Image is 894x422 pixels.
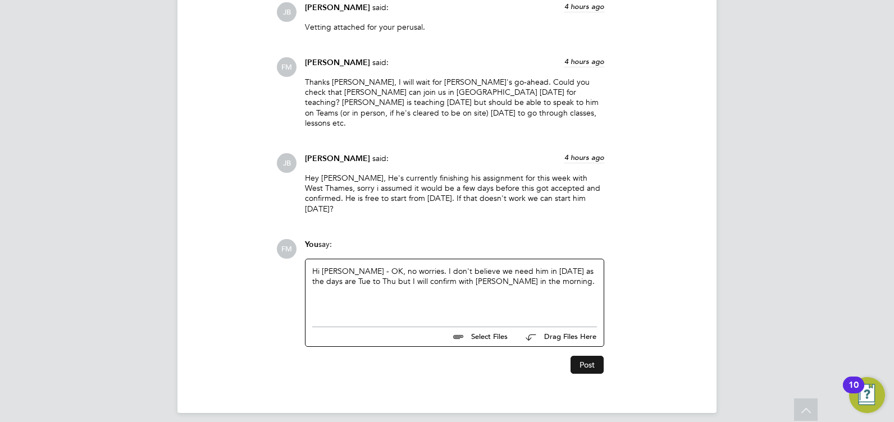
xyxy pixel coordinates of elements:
[372,2,389,12] span: said:
[305,3,370,12] span: [PERSON_NAME]
[305,22,604,32] p: Vetting attached for your perusal.
[564,2,604,11] span: 4 hours ago
[277,153,297,173] span: JB
[305,173,604,214] p: Hey [PERSON_NAME], He's currently finishing his assignment for this week with West Thames, sorry ...
[849,385,859,400] div: 10
[305,58,370,67] span: [PERSON_NAME]
[372,153,389,163] span: said:
[277,57,297,77] span: FM
[571,356,604,374] button: Post
[517,325,597,349] button: Drag Files Here
[564,153,604,162] span: 4 hours ago
[277,239,297,259] span: FM
[277,2,297,22] span: JB
[372,57,389,67] span: said:
[305,240,318,249] span: You
[305,239,604,259] div: say:
[312,266,597,314] div: Hi [PERSON_NAME] - OK, no worries. I don't believe we need him in [DATE] as the days are Tue to T...
[305,154,370,163] span: [PERSON_NAME]
[305,77,604,128] p: Thanks [PERSON_NAME], I will wait for [PERSON_NAME]'s go-ahead. Could you check that [PERSON_NAME...
[564,57,604,66] span: 4 hours ago
[849,377,885,413] button: Open Resource Center, 10 new notifications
